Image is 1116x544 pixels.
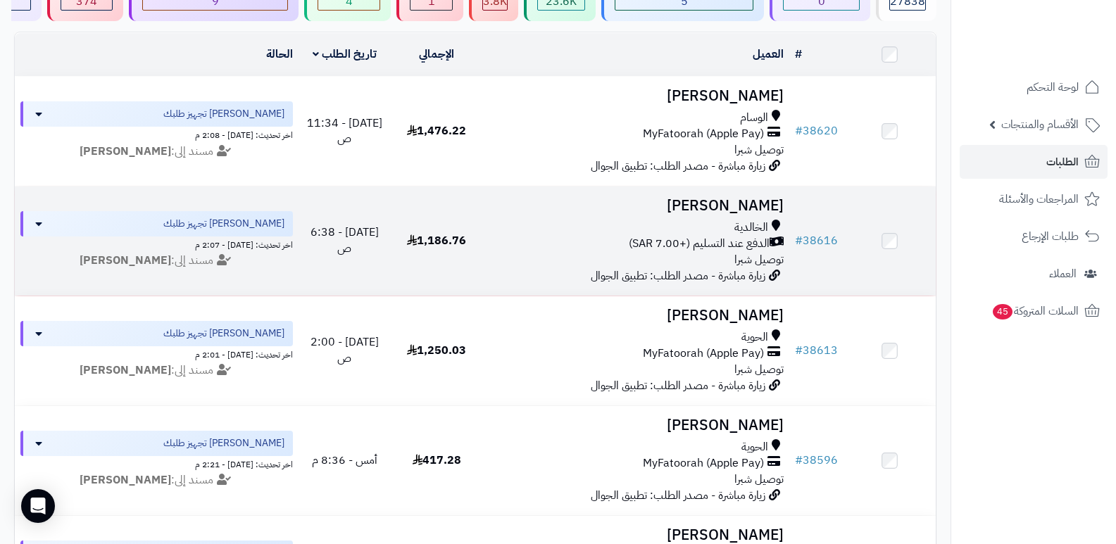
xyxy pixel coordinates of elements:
span: 1,186.76 [407,232,466,249]
div: اخر تحديث: [DATE] - 2:21 م [20,456,293,471]
span: توصيل شبرا [734,251,784,268]
span: أمس - 8:36 م [312,452,377,469]
span: توصيل شبرا [734,141,784,158]
span: 45 [993,304,1012,320]
span: السلات المتروكة [991,301,1079,321]
h3: [PERSON_NAME] [489,88,784,104]
span: MyFatoorah (Apple Pay) [643,455,764,472]
span: [PERSON_NAME] تجهيز طلبك [163,327,284,341]
a: الإجمالي [419,46,454,63]
span: MyFatoorah (Apple Pay) [643,346,764,362]
span: # [795,342,803,359]
strong: [PERSON_NAME] [80,362,171,379]
a: تاريخ الطلب [313,46,377,63]
div: مسند إلى: [10,472,303,488]
span: زيارة مباشرة - مصدر الطلب: تطبيق الجوال [591,377,765,394]
span: [PERSON_NAME] تجهيز طلبك [163,107,284,121]
span: الطلبات [1046,152,1079,172]
span: الوسام [740,110,768,126]
span: لوحة التحكم [1027,77,1079,97]
strong: [PERSON_NAME] [80,143,171,160]
span: 1,250.03 [407,342,466,359]
strong: [PERSON_NAME] [80,252,171,269]
h3: [PERSON_NAME] [489,417,784,434]
span: توصيل شبرا [734,361,784,378]
a: لوحة التحكم [960,70,1108,104]
span: [DATE] - 11:34 ص [307,115,382,148]
span: [PERSON_NAME] تجهيز طلبك [163,436,284,450]
span: المراجعات والأسئلة [999,189,1079,209]
h3: [PERSON_NAME] [489,308,784,324]
span: [PERSON_NAME] تجهيز طلبك [163,217,284,231]
a: الحالة [266,46,293,63]
span: [DATE] - 6:38 ص [311,224,379,257]
a: #38596 [795,452,838,469]
div: مسند إلى: [10,362,303,379]
strong: [PERSON_NAME] [80,472,171,488]
span: الأقسام والمنتجات [1001,115,1079,134]
div: اخر تحديث: [DATE] - 2:07 م [20,236,293,251]
span: 1,476.22 [407,122,466,139]
span: الخالدية [734,220,768,236]
a: #38620 [795,122,838,139]
span: # [795,232,803,249]
span: # [795,452,803,469]
span: # [795,122,803,139]
div: اخر تحديث: [DATE] - 2:01 م [20,346,293,361]
div: Open Intercom Messenger [21,489,55,523]
div: مسند إلى: [10,144,303,160]
span: [DATE] - 2:00 ص [311,334,379,367]
a: السلات المتروكة45 [960,294,1108,328]
span: توصيل شبرا [734,471,784,488]
span: 417.28 [413,452,461,469]
span: العملاء [1049,264,1077,284]
span: MyFatoorah (Apple Pay) [643,126,764,142]
span: الحوية [741,329,768,346]
span: الحوية [741,439,768,455]
span: زيارة مباشرة - مصدر الطلب: تطبيق الجوال [591,158,765,175]
a: #38613 [795,342,838,359]
div: مسند إلى: [10,253,303,269]
a: العملاء [960,257,1108,291]
h3: [PERSON_NAME] [489,198,784,214]
h3: [PERSON_NAME] [489,527,784,543]
span: الدفع عند التسليم (+7.00 SAR) [629,236,770,252]
span: زيارة مباشرة - مصدر الطلب: تطبيق الجوال [591,487,765,504]
a: #38616 [795,232,838,249]
a: الطلبات [960,145,1108,179]
div: اخر تحديث: [DATE] - 2:08 م [20,127,293,141]
a: # [795,46,802,63]
a: العميل [753,46,784,63]
a: المراجعات والأسئلة [960,182,1108,216]
span: طلبات الإرجاع [1022,227,1079,246]
a: طلبات الإرجاع [960,220,1108,253]
span: زيارة مباشرة - مصدر الطلب: تطبيق الجوال [591,267,765,284]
